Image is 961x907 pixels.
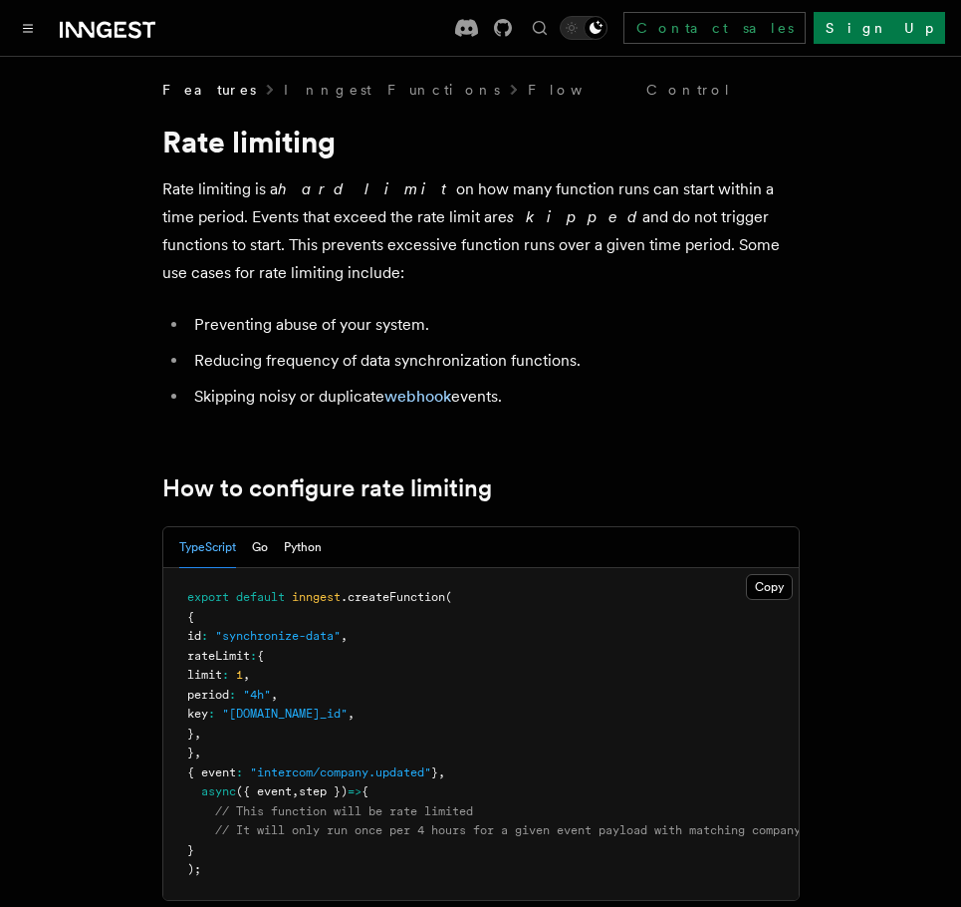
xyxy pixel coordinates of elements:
button: Go [252,527,268,568]
em: hard limit [278,179,456,198]
span: async [201,784,236,798]
span: default [236,590,285,604]
span: , [292,784,299,798]
span: } [187,727,194,741]
span: : [236,765,243,779]
span: rateLimit [187,649,250,663]
span: : [222,668,229,682]
span: ); [187,862,201,876]
span: "synchronize-data" [215,629,341,643]
a: Inngest Functions [284,80,500,100]
span: : [208,707,215,721]
span: step }) [299,784,348,798]
button: Toggle navigation [16,16,40,40]
span: } [187,746,194,759]
span: : [250,649,257,663]
span: , [271,688,278,702]
h1: Rate limiting [162,124,800,159]
span: , [438,765,445,779]
a: webhook [384,387,451,406]
span: id [187,629,201,643]
span: => [348,784,361,798]
span: { [187,610,194,624]
span: // This function will be rate limited [215,804,473,818]
span: { [361,784,368,798]
span: { [257,649,264,663]
li: Reducing frequency of data synchronization functions. [188,347,800,375]
span: export [187,590,229,604]
a: How to configure rate limiting [162,474,492,502]
span: , [194,727,201,741]
span: ({ event [236,784,292,798]
button: Copy [746,574,793,600]
span: , [243,668,250,682]
span: "[DOMAIN_NAME]_id" [222,707,348,721]
button: Find something... [528,16,552,40]
p: Rate limiting is a on how many function runs can start within a time period. Events that exceed t... [162,175,800,287]
span: Features [162,80,256,100]
em: skipped [507,207,642,226]
span: : [229,688,236,702]
span: ( [445,590,452,604]
span: inngest [292,590,341,604]
span: 1 [236,668,243,682]
span: .createFunction [341,590,445,604]
span: , [194,746,201,759]
span: } [431,765,438,779]
span: , [348,707,355,721]
li: Preventing abuse of your system. [188,311,800,339]
span: // It will only run once per 4 hours for a given event payload with matching company_id [215,823,822,837]
span: key [187,707,208,721]
a: Flow Control [528,80,732,100]
span: { event [187,765,236,779]
span: period [187,688,229,702]
span: : [201,629,208,643]
span: "intercom/company.updated" [250,765,431,779]
button: TypeScript [179,527,236,568]
span: , [341,629,348,643]
span: } [187,843,194,857]
span: limit [187,668,222,682]
a: Sign Up [814,12,945,44]
li: Skipping noisy or duplicate events. [188,383,800,411]
button: Toggle dark mode [560,16,607,40]
button: Python [284,527,322,568]
a: Contact sales [623,12,806,44]
span: "4h" [243,688,271,702]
